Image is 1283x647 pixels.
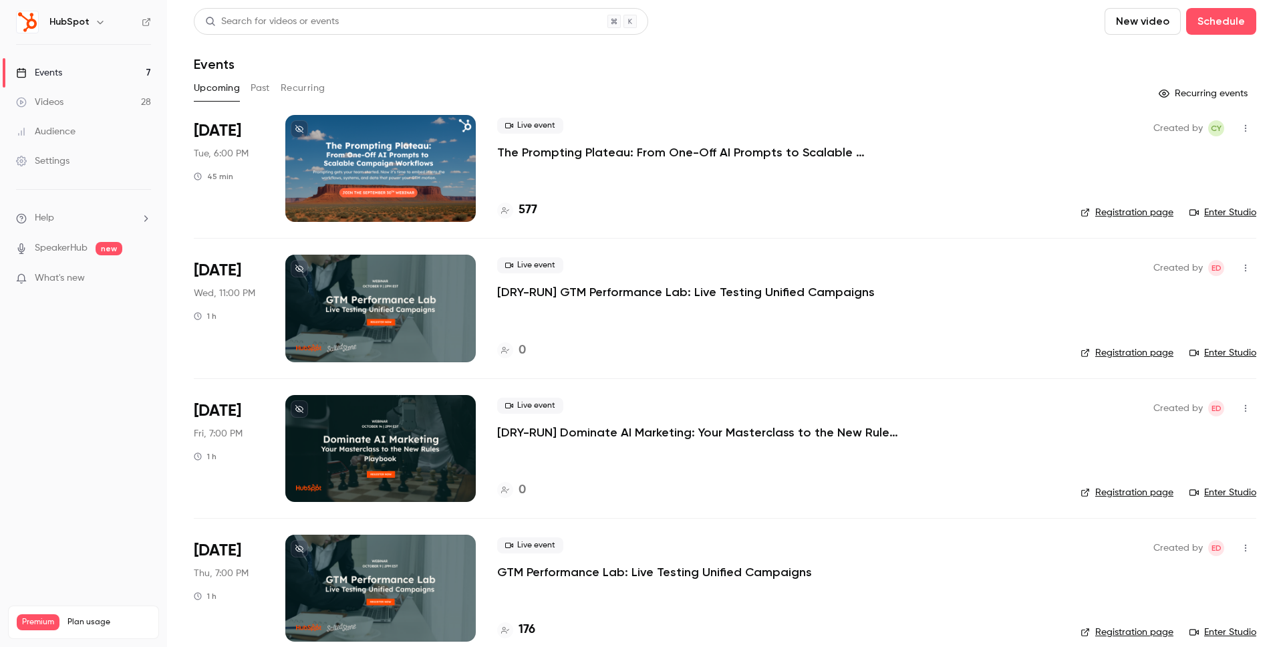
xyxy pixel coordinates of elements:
[194,395,264,502] div: Oct 3 Fri, 11:00 AM (America/Los Angeles)
[194,591,217,602] div: 1 h
[497,257,563,273] span: Live event
[135,273,151,285] iframe: Noticeable Trigger
[194,171,233,182] div: 45 min
[1153,540,1203,556] span: Created by
[194,567,249,580] span: Thu, 7:00 PM
[497,564,812,580] a: GTM Performance Lab: Live Testing Unified Campaigns
[194,540,241,561] span: [DATE]
[281,78,325,99] button: Recurring
[1211,400,1222,416] span: ED
[497,284,875,300] a: [DRY-RUN] GTM Performance Lab: Live Testing Unified Campaigns
[1153,83,1256,104] button: Recurring events
[1208,540,1224,556] span: Elika Dizechi
[194,147,249,160] span: Tue, 6:00 PM
[194,311,217,321] div: 1 h
[1208,260,1224,276] span: Elika Dizechi
[519,481,526,499] h4: 0
[519,201,537,219] h4: 577
[1189,626,1256,639] a: Enter Studio
[194,287,255,300] span: Wed, 11:00 PM
[1153,260,1203,276] span: Created by
[35,271,85,285] span: What's new
[497,342,526,360] a: 0
[1153,120,1203,136] span: Created by
[1153,400,1203,416] span: Created by
[1211,120,1222,136] span: CY
[1081,486,1173,499] a: Registration page
[519,621,535,639] h4: 176
[1081,206,1173,219] a: Registration page
[1211,540,1222,556] span: ED
[67,617,150,628] span: Plan usage
[16,66,62,80] div: Events
[1189,346,1256,360] a: Enter Studio
[16,125,76,138] div: Audience
[1211,260,1222,276] span: ED
[194,255,264,362] div: Oct 1 Wed, 3:00 PM (America/Los Angeles)
[194,451,217,462] div: 1 h
[497,398,563,414] span: Live event
[1105,8,1181,35] button: New video
[16,211,151,225] li: help-dropdown-opener
[497,424,898,440] a: [DRY-RUN] Dominate AI Marketing: Your Masterclass to the New Rules Playbook
[251,78,270,99] button: Past
[194,535,264,642] div: Oct 9 Thu, 2:00 PM (America/New York)
[497,144,898,160] a: The Prompting Plateau: From One-Off AI Prompts to Scalable Campaign Workflows
[96,242,122,255] span: new
[1189,206,1256,219] a: Enter Studio
[497,201,537,219] a: 577
[497,118,563,134] span: Live event
[194,115,264,222] div: Sep 30 Tue, 1:00 PM (America/New York)
[49,15,90,29] h6: HubSpot
[17,614,59,630] span: Premium
[1208,400,1224,416] span: Elika Dizechi
[35,241,88,255] a: SpeakerHub
[497,481,526,499] a: 0
[1186,8,1256,35] button: Schedule
[497,537,563,553] span: Live event
[16,96,63,109] div: Videos
[194,78,240,99] button: Upcoming
[16,154,69,168] div: Settings
[205,15,339,29] div: Search for videos or events
[194,56,235,72] h1: Events
[194,120,241,142] span: [DATE]
[1081,346,1173,360] a: Registration page
[1081,626,1173,639] a: Registration page
[35,211,54,225] span: Help
[194,427,243,440] span: Fri, 7:00 PM
[1189,486,1256,499] a: Enter Studio
[497,621,535,639] a: 176
[194,260,241,281] span: [DATE]
[194,400,241,422] span: [DATE]
[519,342,526,360] h4: 0
[1208,120,1224,136] span: Celine Yung
[17,11,38,33] img: HubSpot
